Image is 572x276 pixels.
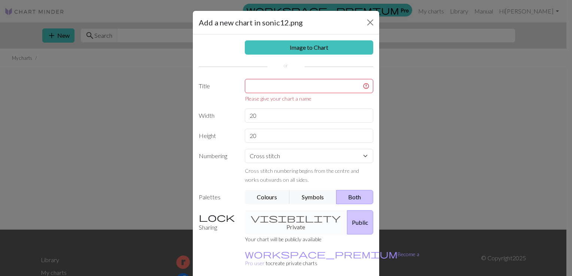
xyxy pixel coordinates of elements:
[194,149,240,184] label: Numbering
[245,40,374,55] a: Image to Chart
[245,251,419,266] a: Become a Pro user
[245,251,419,266] small: to create private charts
[336,190,374,204] button: Both
[194,79,240,102] label: Title
[245,236,322,242] small: Your chart will be publicly available
[199,17,303,28] h5: Add a new chart in sonic12.png
[194,108,240,123] label: Width
[289,190,337,204] button: Symbols
[194,210,240,234] label: Sharing
[245,95,374,102] div: Please give your chart a name
[347,210,373,234] button: Public
[364,16,376,28] button: Close
[245,190,290,204] button: Colours
[245,249,398,259] span: workspace_premium
[194,129,240,143] label: Height
[194,190,240,204] label: Palettes
[245,168,359,183] small: Cross stitch numbering begins from the centre and works outwards on all sides.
